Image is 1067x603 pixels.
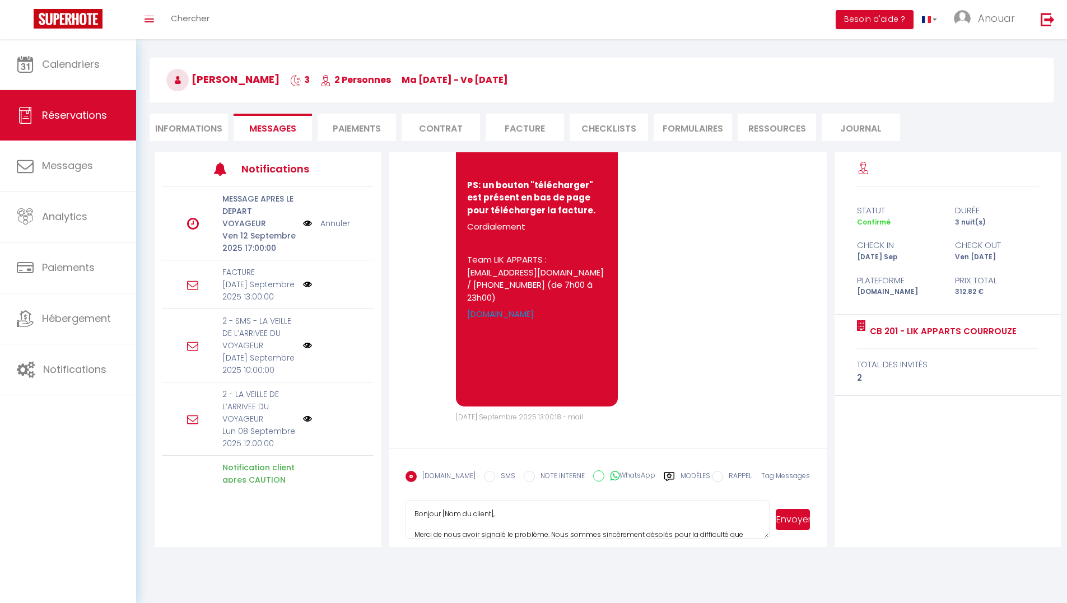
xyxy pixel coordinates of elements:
[241,156,330,181] h3: Notifications
[320,217,350,230] a: Annuler
[850,287,948,297] div: [DOMAIN_NAME]
[171,12,209,24] span: Chercher
[42,209,87,223] span: Analytics
[850,239,948,252] div: check in
[604,470,655,483] label: WhatsApp
[857,217,891,227] span: Confirmé
[948,274,1046,287] div: Prix total
[43,362,106,376] span: Notifications
[417,471,476,483] label: [DOMAIN_NAME]
[654,114,732,141] li: FORMULAIRES
[850,274,948,287] div: Plateforme
[948,217,1046,228] div: 3 nuit(s)
[222,352,296,376] p: [DATE] Septembre 2025 10:00:00
[761,471,810,480] span: Tag Messages
[42,260,95,274] span: Paiements
[222,278,296,303] p: [DATE] Septembre 2025 13:00:00
[857,358,1038,371] div: total des invités
[495,471,515,483] label: SMS
[1041,12,1055,26] img: logout
[535,471,585,483] label: NOTE INTERNE
[954,10,971,27] img: ...
[948,239,1046,252] div: check out
[402,73,508,86] span: ma [DATE] - ve [DATE]
[166,72,279,86] span: [PERSON_NAME]
[948,204,1046,217] div: durée
[249,122,296,135] span: Messages
[303,414,312,423] img: NO IMAGE
[738,114,816,141] li: Ressources
[467,254,607,304] p: Team LIK APPARTS : [EMAIL_ADDRESS][DOMAIN_NAME] / [PHONE_NUMBER] (de 7h00 à 23h00)
[9,4,43,38] button: Ouvrir le widget de chat LiveChat
[866,325,1017,338] a: CB 201 - LIK APPARTS COURROUZE
[948,252,1046,263] div: Ven [DATE]
[857,371,1038,385] div: 2
[303,217,312,230] img: NO IMAGE
[467,179,595,216] strong: PS: un bouton "télécharger" est présent en bas de page pour télécharger la facture.
[150,114,228,141] li: Informations
[42,311,111,325] span: Hébergement
[222,388,296,425] p: 2 - LA VEILLE DE L’ARRIVEE DU VOYAGEUR
[42,57,100,71] span: Calendriers
[42,158,93,172] span: Messages
[222,315,296,352] p: 2 - SMS - LA VEILLE DE L’ARRIVEE DU VOYAGEUR
[222,230,296,254] p: Ven 12 Septembre 2025 17:00:00
[222,266,296,278] p: FACTURE
[681,471,710,490] label: Modèles
[570,114,648,141] li: CHECKLISTS
[978,11,1015,25] span: Anouar
[318,114,396,141] li: Paiements
[320,73,391,86] span: 2 Personnes
[776,509,810,530] button: Envoyer
[822,114,900,141] li: Journal
[850,252,948,263] div: [DATE] Sep
[836,10,914,29] button: Besoin d'aide ?
[222,425,296,450] p: Lun 08 Septembre 2025 12:00:00
[222,461,296,498] p: Notification client apres CAUTION automatique KO
[948,287,1046,297] div: 312.82 €
[850,204,948,217] div: statut
[402,114,480,141] li: Contrat
[467,308,534,320] a: [DOMAIN_NAME]
[290,73,310,86] span: 3
[486,114,564,141] li: Facture
[467,221,607,233] p: Cordialement
[723,471,752,483] label: RAPPEL
[303,341,312,350] img: NO IMAGE
[34,9,102,29] img: Super Booking
[456,412,583,422] span: [DATE] Septembre 2025 13:00:18 - mail
[222,193,296,230] p: MESSAGE APRES LE DEPART VOYAGEUR
[303,280,312,289] img: NO IMAGE
[42,108,107,122] span: Réservations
